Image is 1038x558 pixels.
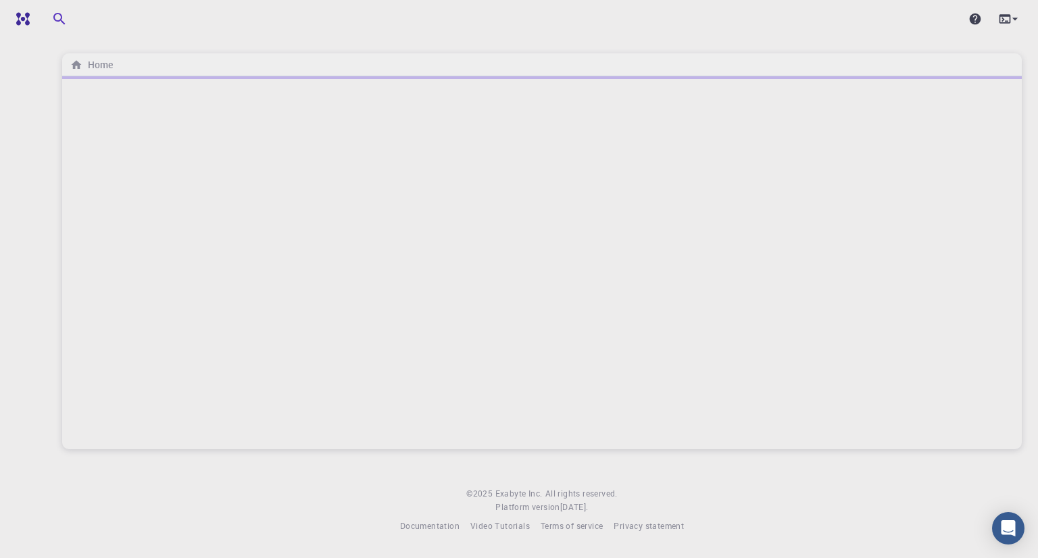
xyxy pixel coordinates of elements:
span: Terms of service [541,520,603,531]
a: Privacy statement [614,519,684,533]
span: Video Tutorials [470,520,530,531]
a: Terms of service [541,519,603,533]
nav: breadcrumb [68,57,116,72]
div: Open Intercom Messenger [992,512,1024,544]
span: Exabyte Inc. [495,488,543,499]
a: [DATE]. [560,501,589,514]
img: logo [11,12,30,26]
span: Documentation [400,520,460,531]
a: Documentation [400,519,460,533]
span: Platform version [495,501,560,514]
a: Video Tutorials [470,519,530,533]
span: © 2025 [466,487,495,501]
h6: Home [82,57,113,72]
a: Exabyte Inc. [495,487,543,501]
span: [DATE] . [560,501,589,512]
span: Privacy statement [614,520,684,531]
span: All rights reserved. [545,487,618,501]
